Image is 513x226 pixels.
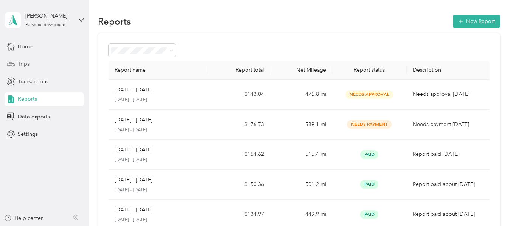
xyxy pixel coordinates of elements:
[360,210,378,219] span: Paid
[453,15,500,28] button: New Report
[413,210,483,218] p: Report paid about [DATE]
[115,176,152,184] p: [DATE] - [DATE]
[115,157,202,163] p: [DATE] - [DATE]
[115,217,202,223] p: [DATE] - [DATE]
[270,170,332,200] td: 501.2 mi
[18,43,33,51] span: Home
[208,80,270,110] td: $143.04
[18,60,30,68] span: Trips
[471,184,513,226] iframe: Everlance-gr Chat Button Frame
[338,67,401,73] div: Report status
[270,140,332,170] td: 515.4 mi
[208,110,270,140] td: $176.73
[109,61,208,80] th: Report name
[413,180,483,189] p: Report paid about [DATE]
[407,61,490,80] th: Description
[413,90,483,98] p: Needs approval [DATE]
[115,97,202,103] p: [DATE] - [DATE]
[115,206,152,214] p: [DATE] - [DATE]
[18,130,38,138] span: Settings
[4,214,43,222] button: Help center
[208,170,270,200] td: $150.36
[115,116,152,124] p: [DATE] - [DATE]
[270,80,332,110] td: 476.8 mi
[208,61,270,80] th: Report total
[413,150,483,158] p: Report paid [DATE]
[115,86,152,94] p: [DATE] - [DATE]
[25,23,66,27] div: Personal dashboard
[208,140,270,170] td: $154.62
[25,12,73,20] div: [PERSON_NAME]
[115,127,202,134] p: [DATE] - [DATE]
[347,120,392,129] span: Needs Payment
[270,61,332,80] th: Net Mileage
[115,187,202,194] p: [DATE] - [DATE]
[98,17,131,25] h1: Reports
[270,110,332,140] td: 589.1 mi
[18,78,48,86] span: Transactions
[115,146,152,154] p: [DATE] - [DATE]
[360,150,378,159] span: Paid
[413,120,483,129] p: Needs payment [DATE]
[18,95,37,103] span: Reports
[18,113,50,121] span: Data exports
[360,180,378,189] span: Paid
[345,90,393,99] span: Needs Approval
